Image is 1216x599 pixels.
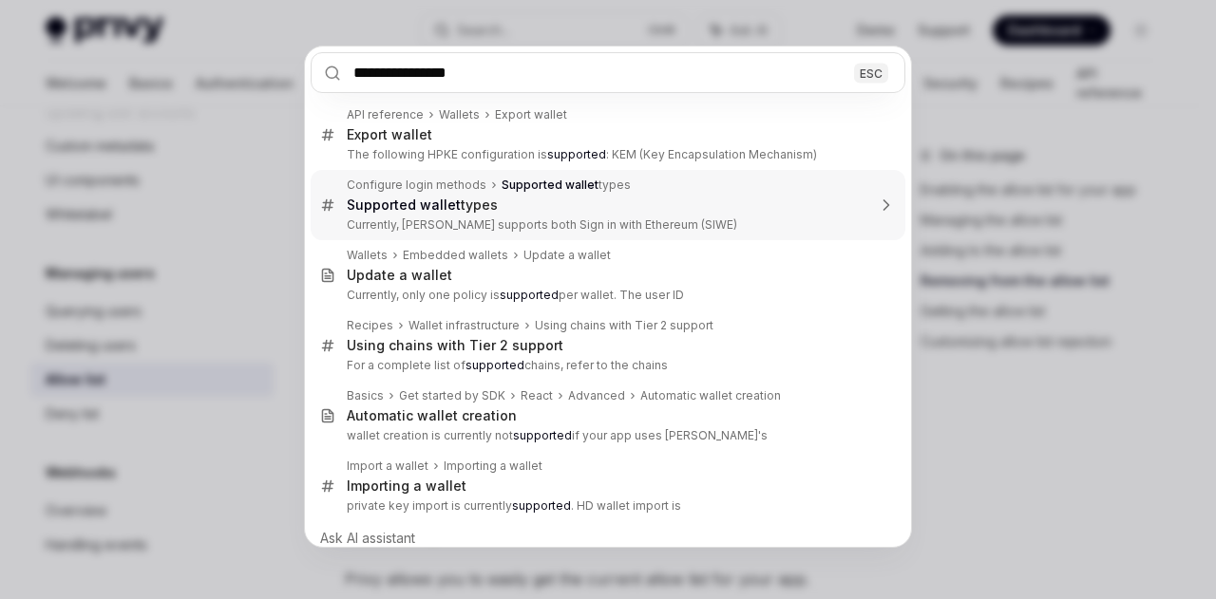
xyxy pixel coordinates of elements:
[408,318,520,333] div: Wallet infrastructure
[347,248,388,263] div: Wallets
[347,388,384,403] div: Basics
[347,217,865,233] p: Currently, [PERSON_NAME] supports both Sign in with Ethereum (SIWE)
[523,248,611,263] div: Update a wallet
[347,197,498,214] div: types
[347,126,432,143] div: Export wallet
[500,288,559,302] b: supported
[439,107,480,122] div: Wallets
[502,178,598,192] b: Supported wallet
[347,107,424,122] div: API reference
[347,358,865,373] p: For a complete list of chains, refer to the chains
[640,388,781,403] div: Automatic wallet creation
[347,337,563,354] div: Using chains with Tier 2 support
[568,388,625,403] div: Advanced
[347,459,428,474] div: Import a wallet
[403,248,508,263] div: Embedded wallets
[521,388,553,403] div: React
[502,178,631,193] div: types
[347,267,452,284] div: Update a wallet
[347,407,517,424] div: Automatic wallet creation
[535,318,713,333] div: Using chains with Tier 2 support
[444,459,542,474] div: Importing a wallet
[347,147,865,162] p: The following HPKE configuration is : KEM (Key Encapsulation Mechanism)
[513,428,572,442] b: supported
[465,358,524,372] b: supported
[495,107,567,122] div: Export wallet
[347,318,393,333] div: Recipes
[547,147,606,161] b: supported
[399,388,505,403] div: Get started by SDK
[347,288,865,303] p: Currently, only one policy is per wallet. The user ID
[347,477,466,495] div: Importing a wallet
[347,498,865,514] p: private key import is currently . HD wallet import is
[512,498,571,513] b: supported
[854,63,888,83] div: ESC
[311,521,905,555] div: Ask AI assistant
[347,178,486,193] div: Configure login methods
[347,428,865,443] p: wallet creation is currently not if your app uses [PERSON_NAME]'s
[347,197,461,213] b: Supported wallet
